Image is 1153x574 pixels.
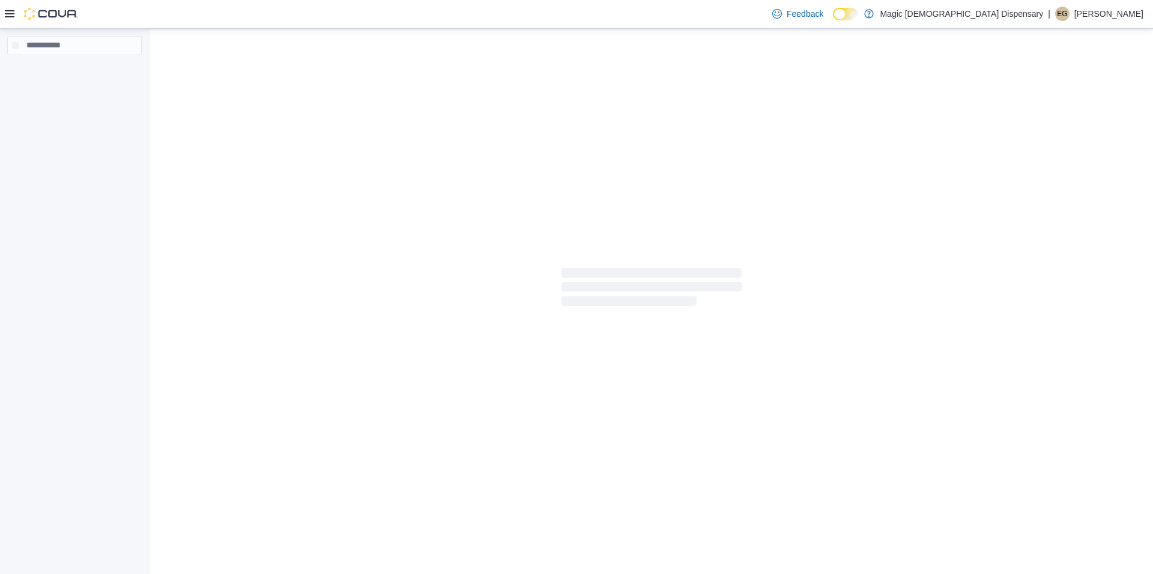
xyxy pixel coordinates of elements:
input: Dark Mode [833,8,858,20]
div: Eduardo Gonzalez [1055,7,1070,21]
span: Loading [561,271,742,309]
p: | [1048,7,1050,21]
nav: Complex example [7,58,142,86]
span: EG [1057,7,1067,21]
p: [PERSON_NAME] [1074,7,1143,21]
a: Feedback [767,2,828,26]
span: Feedback [787,8,823,20]
p: Magic [DEMOGRAPHIC_DATA] Dispensary [880,7,1043,21]
img: Cova [24,8,78,20]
